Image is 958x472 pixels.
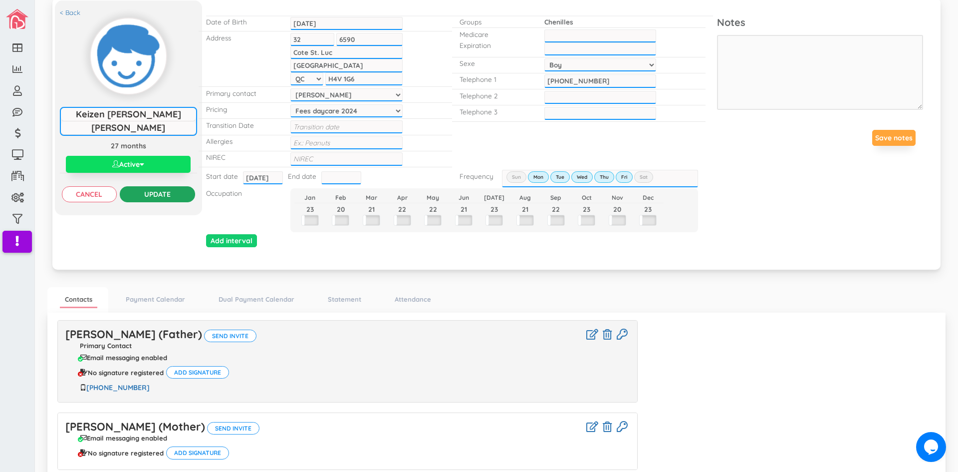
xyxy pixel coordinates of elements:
[288,171,316,181] p: End date
[214,292,299,307] a: Dual Payment Calendar
[460,91,529,100] p: Telephone 2
[602,192,633,203] th: Nov
[460,171,487,181] p: Frequency
[290,120,402,133] input: Transition date
[460,74,529,84] p: Telephone 1
[717,15,923,30] p: Notes
[290,17,402,30] input: Date of birth
[166,366,229,379] button: Add signature
[634,171,653,182] label: Sat
[290,33,334,46] input: Apt #
[60,8,80,17] a: < Back
[550,171,570,182] label: Tue
[290,59,402,72] input: City
[616,171,633,182] label: Fri
[60,292,97,308] a: Contacts
[61,108,196,121] input: First name
[571,192,602,203] th: Oct
[206,234,257,247] input: Add interval
[528,171,549,182] label: Mon
[91,18,166,94] img: Click to change profile pic
[88,369,164,376] span: No signature registered
[460,107,529,116] p: Telephone 3
[290,46,402,59] input: Street
[571,171,593,182] label: Wed
[323,292,366,307] a: Statement
[479,192,510,203] th: [DATE]
[294,192,325,203] th: Jan
[65,342,630,349] p: Primary Contact
[65,327,202,341] a: [PERSON_NAME] (Father)
[65,420,205,434] a: [PERSON_NAME] (Mother)
[206,104,275,114] p: Pricing
[60,141,197,151] p: 27 months
[121,292,190,307] a: Payment Calendar
[206,136,275,146] p: Allergies
[325,72,403,85] input: Postal code
[204,330,256,342] button: Send invite
[206,152,275,162] p: NIREC
[460,17,529,26] p: Groups
[206,88,275,98] p: Primary contact
[80,354,167,361] div: Email messaging enabled
[206,17,275,26] p: Date of Birth
[325,192,356,203] th: Feb
[290,136,402,149] input: Ex.: Peanuts
[418,192,449,203] th: May
[206,171,238,181] p: Start date
[206,120,275,130] p: Transition Date
[633,192,664,203] th: Dec
[387,192,418,203] th: Apr
[594,171,614,182] label: Thu
[540,192,571,203] th: Sep
[460,58,529,68] p: Sexe
[61,121,196,135] input: Last name
[120,186,195,202] input: Update
[206,33,275,42] p: Address
[66,156,191,173] button: Active
[356,192,387,203] th: Mar
[6,9,28,29] img: image
[544,17,656,26] p: Chenilles
[448,192,479,203] th: Jun
[916,432,948,462] iframe: chat widget
[80,435,167,442] div: Email messaging enabled
[88,450,164,457] span: No signature registered
[872,130,916,146] button: Save notes
[506,171,526,182] label: Sun
[336,33,402,46] input: House
[390,292,436,307] a: Attendance
[166,447,229,459] button: Add signature
[290,152,402,165] input: NIREC
[460,40,529,50] p: Expiration
[510,192,541,203] th: Aug
[62,186,117,202] input: Cancel
[207,422,259,435] button: Send invite
[460,29,529,39] p: Medicare
[206,188,275,198] p: Occupation
[86,383,150,392] a: [PHONE_NUMBER]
